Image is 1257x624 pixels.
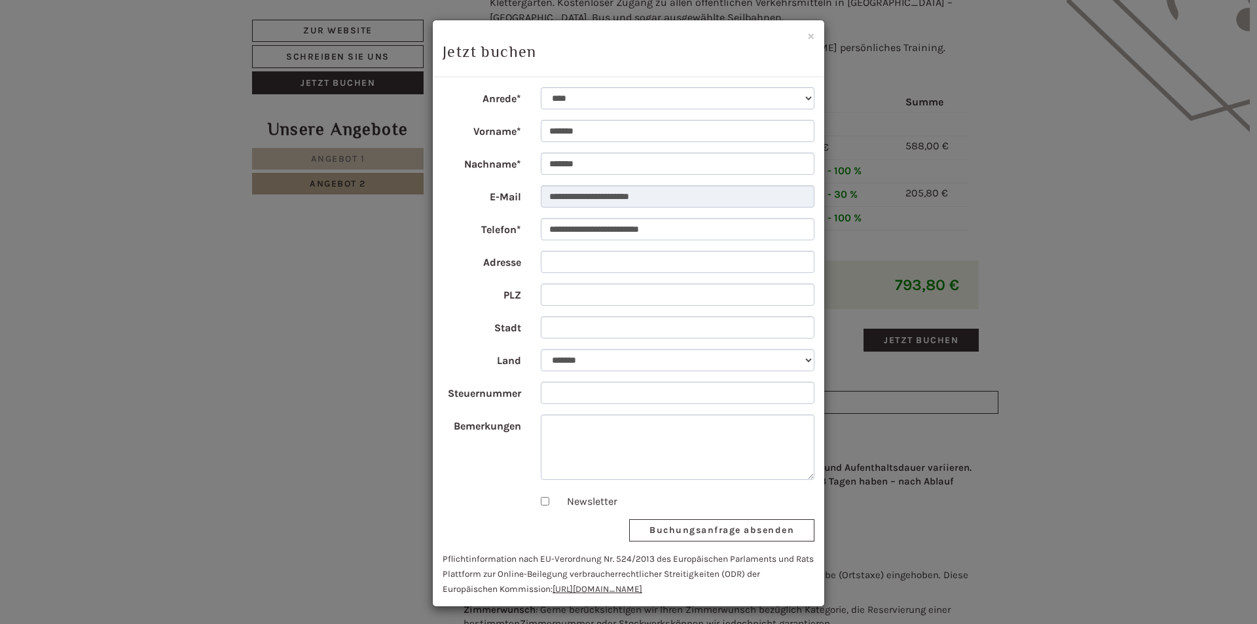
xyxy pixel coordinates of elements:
[20,38,213,48] div: Hotel B&B Feldmessner
[433,251,531,270] label: Adresse
[433,382,531,401] label: Steuernummer
[553,584,642,594] a: [URL][DOMAIN_NAME]
[433,218,531,238] label: Telefon*
[554,494,617,509] label: Newsletter
[807,29,814,43] button: ×
[629,519,814,541] button: Buchungsanfrage absenden
[433,349,531,369] label: Land
[234,10,280,32] div: [DATE]
[433,316,531,336] label: Stadt
[433,284,531,303] label: PLZ
[433,120,531,139] label: Vorname*
[10,35,219,75] div: Guten Tag, wie können wir Ihnen helfen?
[433,414,531,434] label: Bemerkungen
[433,153,531,172] label: Nachname*
[433,87,531,107] label: Anrede*
[432,345,515,368] button: Senden
[433,185,531,205] label: E-Mail
[443,43,814,60] h3: Jetzt buchen
[443,554,814,594] small: Pflichtinformation nach EU-Verordnung Nr. 524/2013 des Europäischen Parlaments und Rats Plattform...
[20,64,213,73] small: 07:02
